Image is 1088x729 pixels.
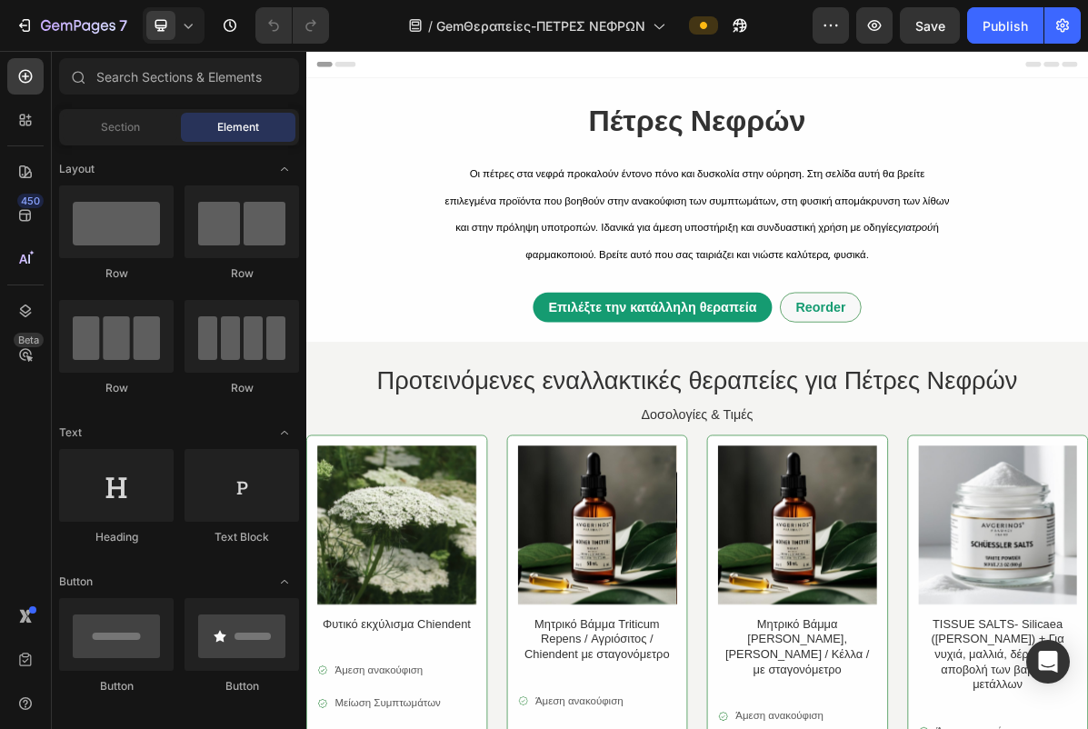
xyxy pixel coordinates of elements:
[270,418,299,447] span: Toggle open
[59,380,174,396] div: Row
[255,7,329,44] div: Undo/Redo
[217,119,259,135] span: Element
[967,7,1043,44] button: Publish
[983,16,1028,35] div: Publish
[306,51,1088,729] iframe: Design area
[14,333,44,347] div: Beta
[59,678,174,694] div: Button
[436,16,645,35] span: GemΘεραπείες-ΠΕΤΡΕΣ ΝΕΦΡΩΝ
[185,265,299,282] div: Row
[17,194,44,208] div: 450
[270,567,299,596] span: Toggle open
[185,678,299,694] div: Button
[59,574,93,590] span: Button
[59,58,299,95] input: Search Sections & Elements
[7,7,135,44] button: 7
[1026,640,1070,684] div: Open Intercom Messenger
[59,265,174,282] div: Row
[825,235,874,256] i: γιατρού
[316,336,651,378] a: Επιλέξτε την κατάλληλη θεραπεία
[270,155,299,184] span: Toggle open
[186,65,905,130] h2: Πέτρες Νεφρών
[661,336,774,378] a: Reorder
[900,7,960,44] button: Save
[194,161,897,294] span: Οι πέτρες στα νεφρά προκαλούν έντονο πόνο και δυσκολία στην ούρηση. Στη σελίδα αυτή θα βρείτε επι...
[185,380,299,396] div: Row
[101,119,140,135] span: Section
[185,529,299,545] div: Text Block
[338,344,629,371] p: Επιλέξτε την κατάλληλη θεραπεία
[59,424,82,441] span: Text
[59,529,174,545] div: Heading
[915,18,945,34] span: Save
[428,16,433,35] span: /
[119,15,127,36] p: 7
[683,344,753,371] div: Reorder
[59,161,95,177] span: Layout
